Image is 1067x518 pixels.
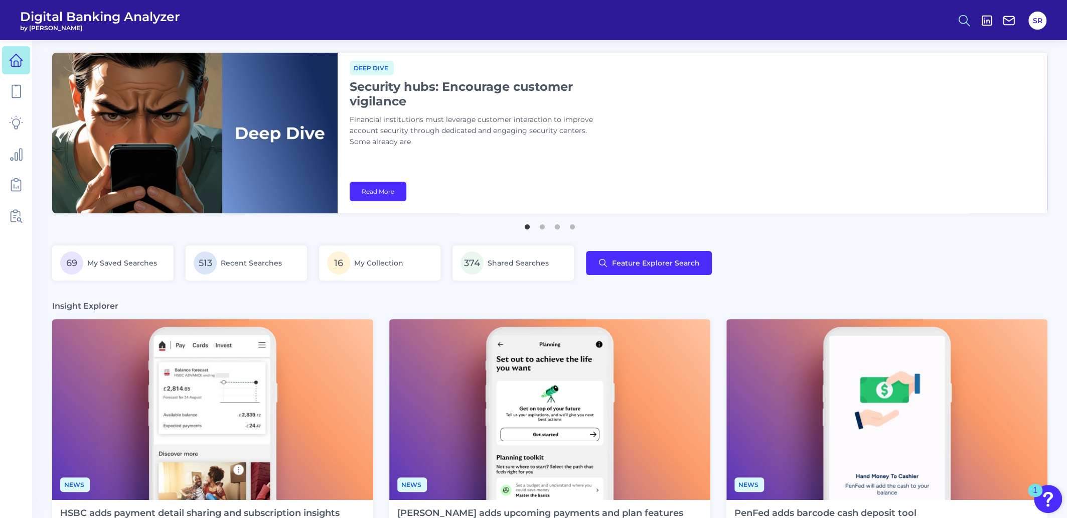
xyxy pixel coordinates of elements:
a: News [60,479,90,489]
span: by [PERSON_NAME] [20,24,180,32]
div: 1 [1033,490,1037,503]
h1: Security hubs: Encourage customer vigilance [350,79,600,108]
a: 16My Collection [319,245,440,281]
span: My Collection [354,258,403,268]
span: 374 [461,251,484,275]
a: Deep dive [350,63,394,72]
img: News - Phone (4).png [389,319,710,500]
span: News [734,477,764,492]
button: Open Resource Center, 1 new notification [1034,485,1062,513]
span: 16 [327,251,350,275]
button: 1 [522,219,532,229]
span: Recent Searches [221,258,282,268]
button: 4 [567,219,577,229]
span: News [397,477,427,492]
a: 513Recent Searches [186,245,307,281]
span: My Saved Searches [87,258,157,268]
p: Financial institutions must leverage customer interaction to improve account security through ded... [350,114,600,148]
a: News [397,479,427,489]
a: News [734,479,764,489]
span: 513 [194,251,217,275]
button: Feature Explorer Search [586,251,712,275]
img: News - Phone.png [726,319,1047,500]
button: 2 [537,219,547,229]
span: News [60,477,90,492]
img: News - Phone.png [52,319,373,500]
span: Feature Explorer Search [612,259,700,267]
span: Digital Banking Analyzer [20,9,180,24]
button: SR [1028,12,1046,30]
a: 69My Saved Searches [52,245,174,281]
span: Shared Searches [488,258,549,268]
h3: Insight Explorer [52,301,118,311]
span: Deep dive [350,61,394,75]
a: Read More [350,182,406,201]
img: bannerImg [52,53,338,213]
a: 374Shared Searches [452,245,574,281]
button: 3 [552,219,562,229]
span: 69 [60,251,83,275]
